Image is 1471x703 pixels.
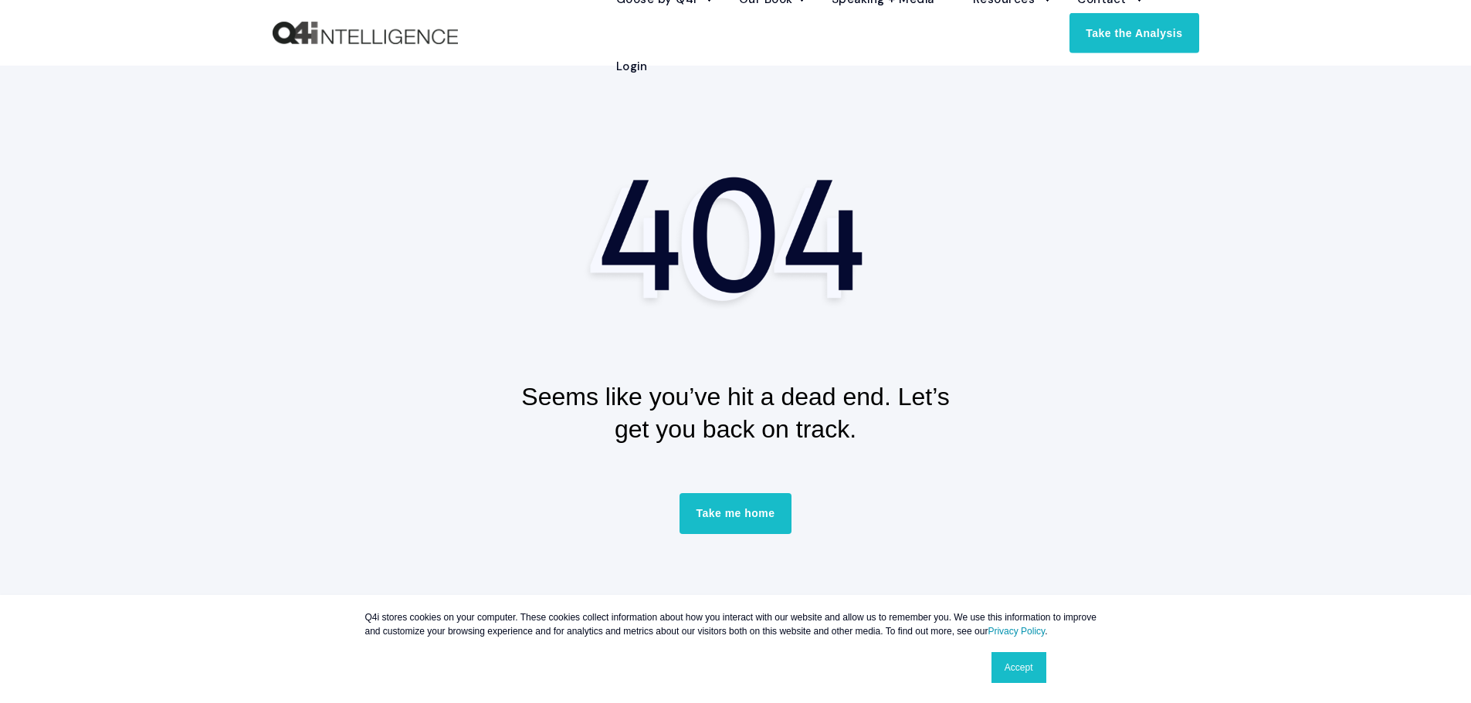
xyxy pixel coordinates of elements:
a: Accept [991,652,1046,683]
span: Seems like you’ve hit a dead end. Let’s get you back on track. [521,383,949,443]
a: Back to Home [273,22,458,45]
img: Q4intelligence, LLC logo [273,22,458,45]
a: Take me home [680,493,791,533]
p: Q4i stores cookies on your computer. These cookies collect information about how you interact wit... [365,610,1107,638]
a: Login [597,33,648,100]
a: Take the Analysis [1069,12,1198,52]
img: 404 Page Not Found [581,162,890,313]
a: Privacy Policy [988,626,1045,637]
